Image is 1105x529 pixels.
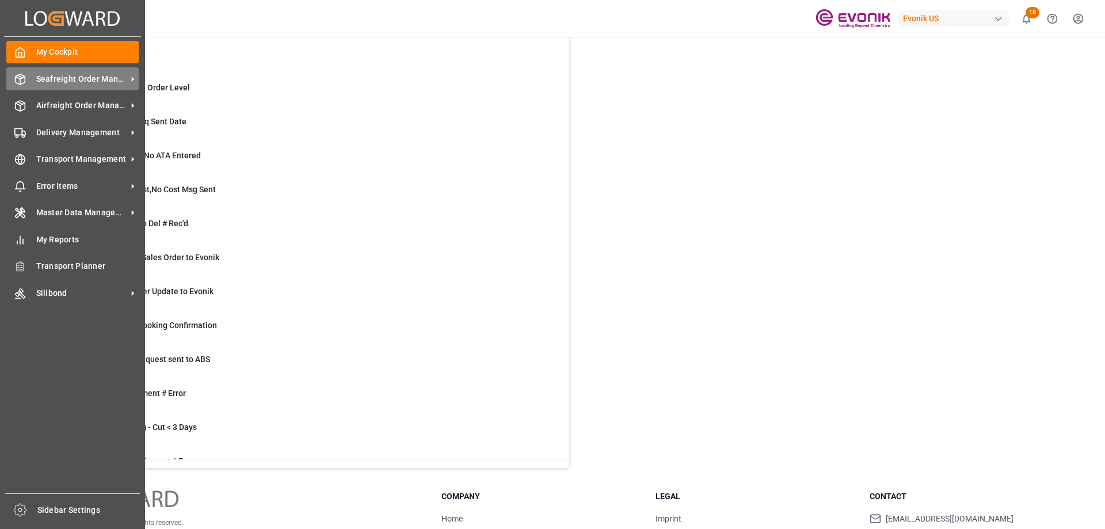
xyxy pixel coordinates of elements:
[59,455,555,479] a: 2TU : Pre-Leg Shipment # Error
[36,100,127,112] span: Airfreight Order Management
[441,490,641,503] h3: Company
[36,207,127,219] span: Master Data Management
[59,319,555,344] a: 43ABS: Missing Booking ConfirmationShipment
[59,286,555,310] a: 0Error Sales Order Update to EvonikShipment
[59,353,555,378] a: 1Pending Bkg Request sent to ABSShipment
[441,514,463,523] a: Home
[59,252,555,276] a: 3Error on Initial Sales Order to EvonikShipment
[886,513,1013,525] span: [EMAIL_ADDRESS][DOMAIN_NAME]
[1026,7,1039,18] span: 18
[88,253,219,262] span: Error on Initial Sales Order to Evonik
[6,41,139,63] a: My Cockpit
[898,7,1013,29] button: Evonik US
[36,234,139,246] span: My Reports
[36,260,139,272] span: Transport Planner
[88,185,216,194] span: ETD>3 Days Past,No Cost Msg Sent
[59,421,555,446] a: 6TU: PGI Missing - Cut < 3 DaysTransport Unit
[59,150,555,174] a: 16ETA > 10 Days , No ATA EnteredShipment
[656,514,681,523] a: Imprint
[37,504,140,516] span: Sidebar Settings
[88,355,210,364] span: Pending Bkg Request sent to ABS
[59,48,555,72] a: 13187allRowsDelivery
[6,228,139,250] a: My Reports
[36,180,127,192] span: Error Items
[36,73,127,85] span: Seafreight Order Management
[870,490,1069,503] h3: Contact
[59,184,555,208] a: 29ETD>3 Days Past,No Cost Msg SentShipment
[59,82,555,106] a: 0MOT Missing at Order LevelSales Order-IVPO
[88,321,217,330] span: ABS: Missing Booking Confirmation
[36,153,127,165] span: Transport Management
[1013,6,1039,32] button: show 18 new notifications
[36,287,127,299] span: Silibond
[59,116,555,140] a: 7ABS: No Bkg Req Sent DateShipment
[59,387,555,412] a: 4Main-Leg Shipment # ErrorShipment
[816,9,890,29] img: Evonik-brand-mark-Deep-Purple-RGB.jpeg_1700498283.jpeg
[898,10,1009,27] div: Evonik US
[1039,6,1065,32] button: Help Center
[88,287,214,296] span: Error Sales Order Update to Evonik
[36,46,139,58] span: My Cockpit
[75,517,413,528] p: © 2025 Logward. All rights reserved.
[36,127,127,139] span: Delivery Management
[656,490,855,503] h3: Legal
[59,218,555,242] a: 9ETD < 3 Days,No Del # Rec'dShipment
[6,255,139,277] a: Transport Planner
